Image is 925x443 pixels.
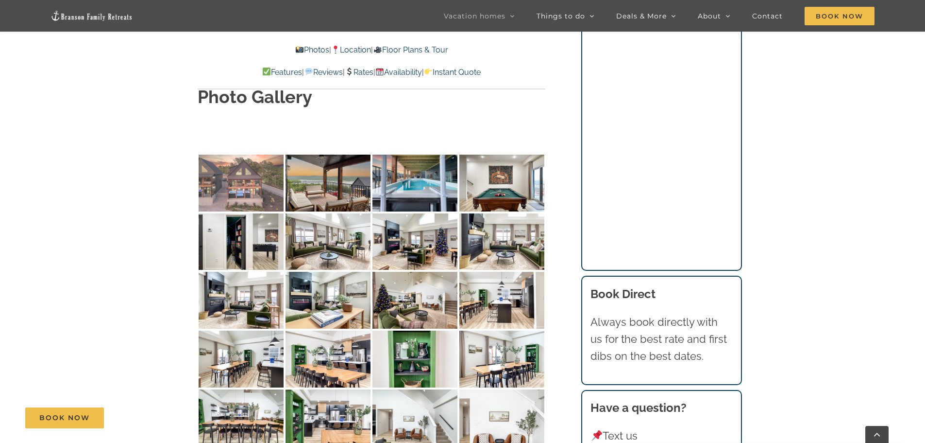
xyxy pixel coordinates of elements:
img: Thistle-Cottage-at-Table-Rock-Lake-Branson-Missouri-1423-scaled [372,213,457,270]
img: 👉 [424,68,432,75]
img: Thistle-Cottage-vacation-home-private-pool-Table-Rock-Lake-1123-scaled [459,272,544,329]
p: | | | | [198,66,545,79]
img: Thistle-Cottage-vacation-home-private-pool-Table-Rock-Lake-1122-scaled [286,272,370,329]
img: 🎥 [374,46,382,53]
img: DCIM100MEDIADJI_0126.JPG [199,155,284,212]
span: Book Now [39,414,90,422]
img: Thistle-Cottage-vacation-home-private-pool-Table-Rock-Lake-1115-scaled [459,213,544,270]
strong: Have a question? [590,401,687,415]
a: Rates [345,68,373,77]
a: Features [262,68,302,77]
img: Thistle-Cottage-at-Table-Rock-Lake-Branson-Missouri-1471-scaled [199,213,284,270]
span: Things to do [537,13,585,19]
img: Thistle-Cottage-at-Table-Rock-Lake-Branson-Missouri-1449-scaled [459,155,544,212]
img: Thistle-Cottage-vacation-home-private-pool-Table-Rock-Lake-1106-Edit-scaled [286,155,370,212]
img: Thistle-Cottage-vacation-home-private-pool-Table-Rock-Lake-1124-scaled [199,331,284,388]
b: Book Direct [590,287,656,301]
img: Thistle-Cottage-vacation-home-private-pool-Table-Rock-Lake-1169-Edit-scaled [372,155,457,212]
img: 📌 [591,430,602,441]
img: Thistle-Cottage-vacation-home-private-pool-Table-Rock-Lake-1165-scaled [459,331,544,388]
img: Thistle-Cottage-vacation-home-private-pool-Table-Rock-Lake-1164-scaled [372,331,457,388]
a: Photos [295,45,329,54]
a: Location [331,45,371,54]
img: Thistle-Cottage-vacation-home-private-pool-Table-Rock-Lake-1118-scaled [199,272,284,329]
a: Instant Quote [424,68,481,77]
img: Thistle-Cottage-at-Table-Rock-Lake-Branson-Missouri-1426-scaled [372,272,457,329]
p: | | [198,44,545,56]
a: Reviews [304,68,342,77]
a: Book Now [25,408,104,428]
span: Deals & More [616,13,667,19]
span: Vacation homes [444,13,505,19]
img: Thistle-Cottage-vacation-home-private-pool-Table-Rock-Lake-1117-scaled [286,213,370,270]
strong: Photo Gallery [198,87,312,107]
img: 📆 [376,68,384,75]
span: Contact [752,13,783,19]
img: 📍 [332,46,339,53]
span: About [698,13,721,19]
a: Floor Plans & Tour [373,45,448,54]
img: ✅ [263,68,270,75]
img: 💲 [345,68,353,75]
img: Thistle-Cottage-vacation-home-private-pool-Table-Rock-Lake-1125-scaled [286,331,370,388]
img: 💬 [305,68,313,75]
a: Availability [375,68,422,77]
img: Branson Family Retreats Logo [50,10,133,21]
p: Always book directly with us for the best rate and first dibs on the best dates. [590,314,732,365]
span: Book Now [805,7,875,25]
img: 📸 [296,46,303,53]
